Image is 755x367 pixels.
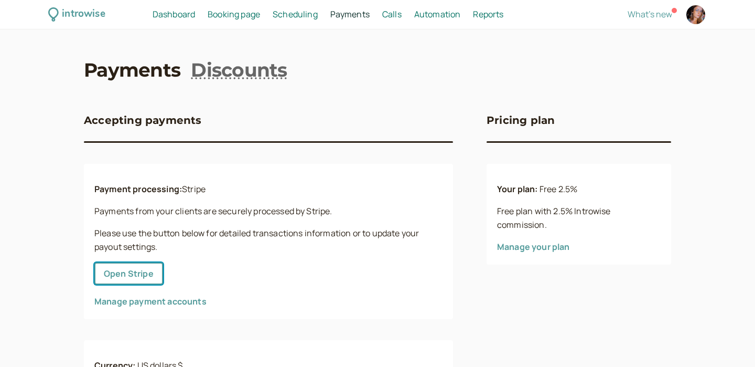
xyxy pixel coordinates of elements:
[497,183,661,196] p: Free 2.5%
[497,241,570,253] a: Manage your plan
[94,205,443,218] p: Payments from your clients are securely processed by Stripe.
[497,183,538,195] b: Your plan:
[414,8,461,22] a: Automation
[84,112,202,129] h3: Accepting payments
[330,8,370,22] a: Payments
[153,8,195,22] a: Dashboard
[382,8,402,22] a: Calls
[94,183,182,195] b: Payment processing:
[94,227,443,254] p: Please use the button below for detailed transactions information or to update your payout settings.
[84,57,180,83] a: Payments
[94,183,443,196] p: Stripe
[208,8,260,22] a: Booking page
[414,8,461,20] span: Automation
[628,8,672,20] span: What's new
[62,6,105,23] div: introwise
[208,8,260,20] span: Booking page
[382,8,402,20] span: Calls
[473,8,503,20] span: Reports
[191,57,287,83] a: Discounts
[330,8,370,20] span: Payments
[94,263,163,285] button: Open Stripe
[473,8,503,22] a: Reports
[703,317,755,367] iframe: Chat Widget
[94,296,207,307] a: Manage payment accounts
[628,9,672,19] button: What's new
[487,112,555,129] h3: Pricing plan
[273,8,318,22] a: Scheduling
[153,8,195,20] span: Dashboard
[497,205,661,232] p: Free plan with 2.5% Introwise commission.
[685,4,707,26] a: Account
[48,6,105,23] a: introwise
[273,8,318,20] span: Scheduling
